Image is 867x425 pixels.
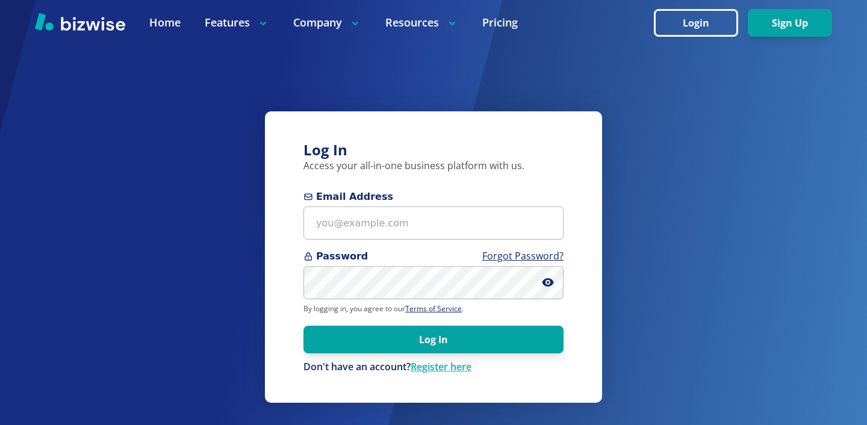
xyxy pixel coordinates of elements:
p: Don't have an account? [303,361,564,374]
a: Terms of Service [405,303,462,314]
button: Login [654,9,738,37]
span: Email Address [303,190,564,204]
img: Bizwise Logo [35,13,125,31]
button: Log In [303,326,564,353]
div: Don't have an account?Register here [303,361,564,374]
a: Forgot Password? [482,249,564,262]
p: Access your all-in-one business platform with us. [303,160,564,173]
p: By logging in, you agree to our . [303,304,564,314]
input: you@example.com [303,206,564,240]
a: Pricing [482,15,518,30]
button: Sign Up [748,9,832,37]
h3: Log In [303,140,564,160]
a: Login [654,17,748,29]
p: Company [293,15,361,30]
a: Sign Up [748,17,832,29]
p: Features [205,15,269,30]
p: Resources [385,15,458,30]
span: Password [303,249,564,264]
a: Home [149,15,181,30]
a: Register here [411,360,471,373]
